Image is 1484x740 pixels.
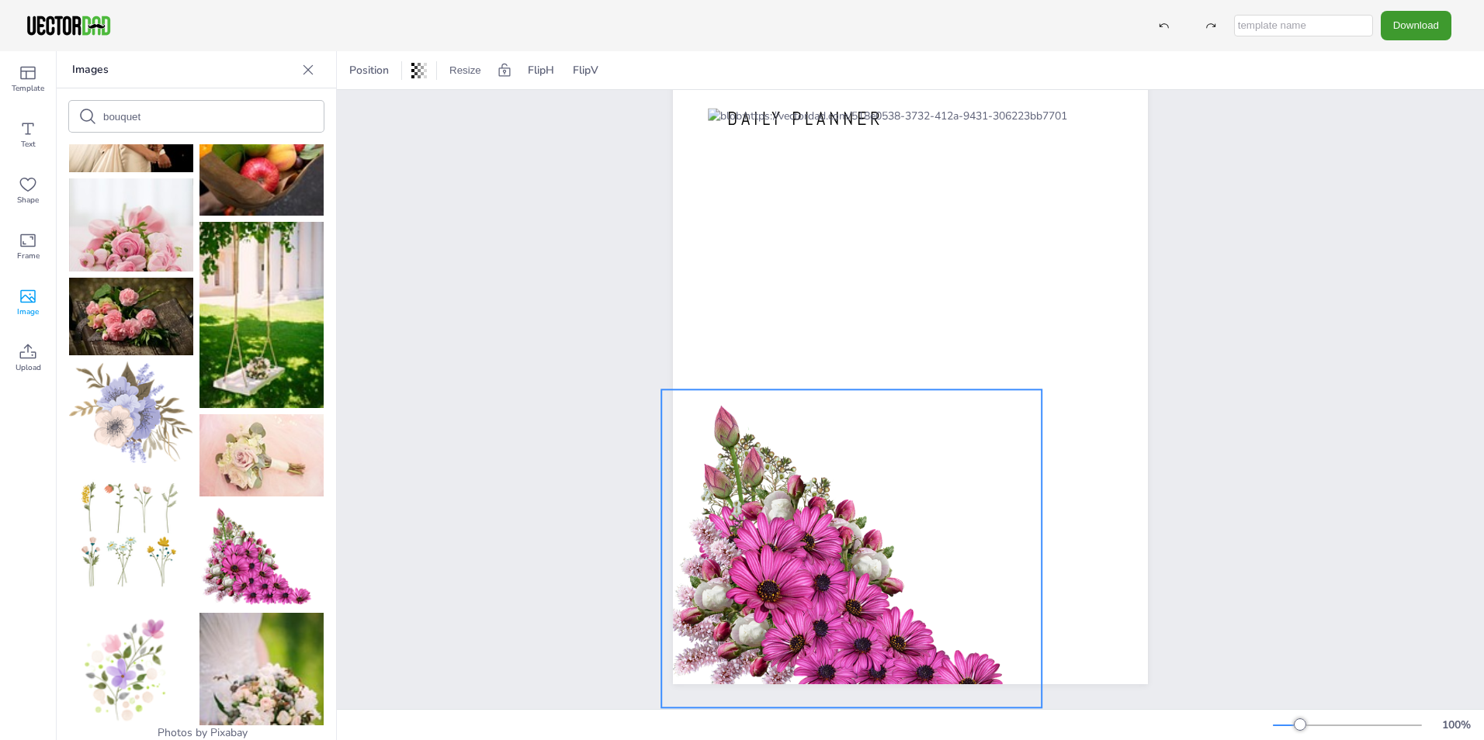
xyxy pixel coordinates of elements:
[69,361,193,462] img: rose-4372048_150.png
[17,194,39,206] span: Shape
[25,14,113,37] img: VectorDad-1.png
[1437,718,1475,732] div: 100 %
[57,725,336,740] div: Photos by
[210,725,248,740] a: Pixabay
[199,414,324,497] img: wedding-bouquet-7185336_150.jpg
[199,503,324,606] img: flowers-1574900_150.png
[727,105,883,130] span: DAILY PLANNER
[12,82,44,95] span: Template
[1234,15,1373,36] input: template name
[17,306,39,318] span: Image
[525,60,557,81] span: FlipH
[69,278,193,355] img: roses-1463562_150.jpg
[69,178,193,272] img: bouquet-142876_150.jpg
[69,469,193,593] img: flowers-6298976_150.png
[443,58,487,83] button: Resize
[1381,11,1451,40] button: Download
[21,138,36,150] span: Text
[570,60,602,81] span: FlipV
[346,63,392,78] span: Position
[199,222,324,408] img: wedding-bouquet-on-the-swing-2431147_150.jpg
[17,250,40,262] span: Frame
[16,361,41,374] span: Upload
[72,51,296,88] p: Images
